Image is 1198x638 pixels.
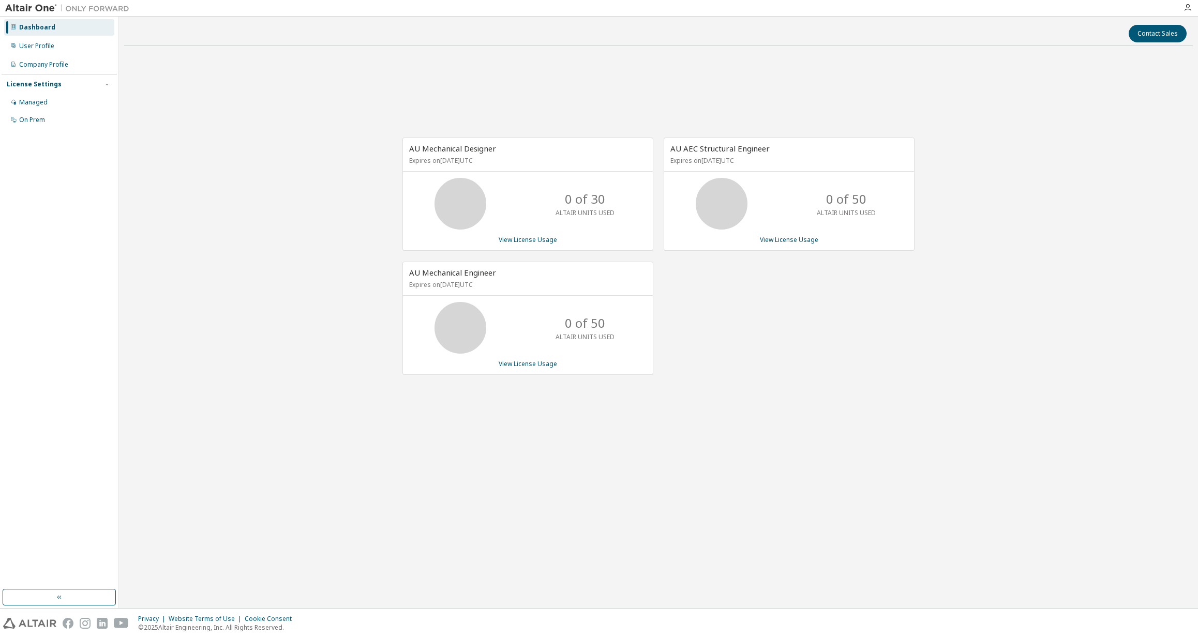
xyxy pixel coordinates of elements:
div: Company Profile [19,60,68,69]
a: View License Usage [499,359,557,368]
img: linkedin.svg [97,618,108,629]
div: Website Terms of Use [169,615,245,623]
button: Contact Sales [1129,25,1187,42]
img: youtube.svg [114,618,129,629]
div: Managed [19,98,48,107]
a: View License Usage [760,235,818,244]
img: facebook.svg [63,618,73,629]
span: AU AEC Structural Engineer [670,143,770,154]
div: Privacy [138,615,169,623]
p: 0 of 30 [565,190,605,208]
p: Expires on [DATE] UTC [409,280,644,289]
p: ALTAIR UNITS USED [556,208,615,217]
a: View License Usage [499,235,557,244]
img: instagram.svg [80,618,91,629]
div: License Settings [7,80,62,88]
div: Dashboard [19,23,55,32]
p: Expires on [DATE] UTC [670,156,905,165]
img: altair_logo.svg [3,618,56,629]
div: Cookie Consent [245,615,298,623]
p: 0 of 50 [826,190,866,208]
img: Altair One [5,3,134,13]
div: On Prem [19,116,45,124]
p: Expires on [DATE] UTC [409,156,644,165]
span: AU Mechanical Engineer [409,267,496,278]
p: ALTAIR UNITS USED [556,332,615,341]
p: ALTAIR UNITS USED [817,208,876,217]
div: User Profile [19,42,54,50]
span: AU Mechanical Designer [409,143,496,154]
p: © 2025 Altair Engineering, Inc. All Rights Reserved. [138,623,298,632]
p: 0 of 50 [565,314,605,332]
